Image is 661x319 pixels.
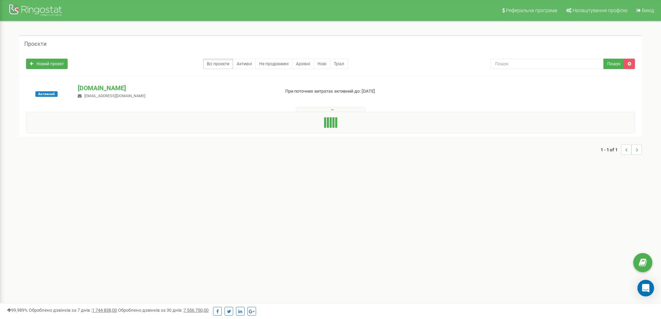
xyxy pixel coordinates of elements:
u: 7 556 750,00 [184,308,209,313]
span: Оброблено дзвінків за 30 днів : [118,308,209,313]
u: 1 744 838,00 [92,308,117,313]
a: Нові [314,59,330,69]
a: Тріал [330,59,348,69]
span: Налаштування профілю [573,8,627,13]
nav: ... [601,137,642,162]
span: Реферальна програма [506,8,557,13]
span: Оброблено дзвінків за 7 днів : [29,308,117,313]
span: Активний [35,91,58,97]
span: 1 - 1 of 1 [601,144,621,155]
span: [EMAIL_ADDRESS][DOMAIN_NAME] [84,94,145,98]
a: Новий проєкт [26,59,68,69]
div: Open Intercom Messenger [637,280,654,296]
p: При поточних витратах активний до: [DATE] [285,88,430,95]
a: Активні [233,59,256,69]
a: Архівні [292,59,314,69]
h5: Проєкти [24,41,46,47]
a: Не продовжені [255,59,293,69]
button: Пошук [603,59,624,69]
span: Вихід [642,8,654,13]
a: Всі проєкти [203,59,233,69]
input: Пошук [491,59,604,69]
span: 99,989% [7,308,28,313]
p: [DOMAIN_NAME] [78,84,274,93]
